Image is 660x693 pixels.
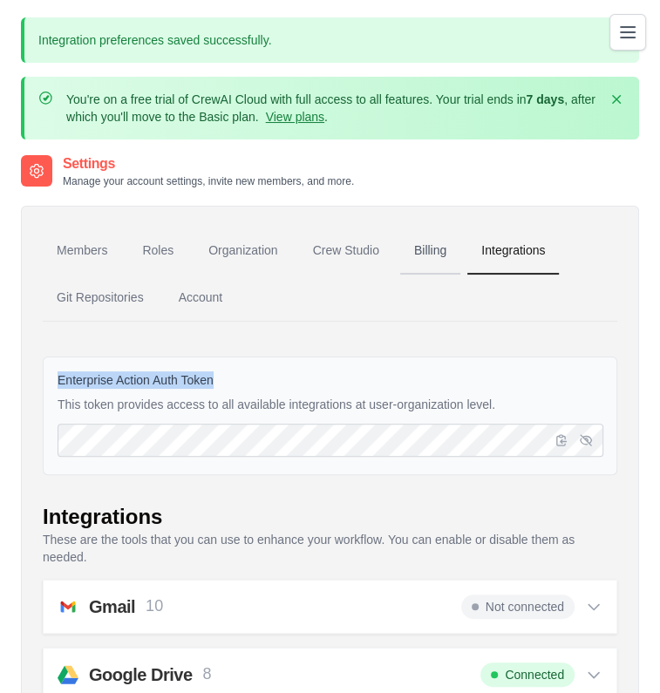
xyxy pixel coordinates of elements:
h2: Gmail [89,594,135,619]
img: svg+xml;base64,PHN2ZyB4bWxucz0iaHR0cDovL3d3dy53My5vcmcvMjAwMC9zdmciIGFyaWEtbGFiZWw9IkdtYWlsIiB2aW... [58,596,78,617]
a: Account [165,275,237,322]
p: Integration preferences saved successfully. [21,17,639,63]
h2: Google Drive [89,662,192,687]
img: svg+xml;base64,PHN2ZyB4bWxucz0iaHR0cDovL3d3dy53My5vcmcvMjAwMC9zdmciIHZpZXdCb3g9IjAgLTMgNDggNDgiPj... [58,664,78,685]
a: Crew Studio [299,228,393,275]
a: Members [43,228,121,275]
a: Billing [400,228,460,275]
p: 8 [202,662,211,686]
p: 10 [146,594,163,618]
span: Not connected [461,594,575,619]
p: Manage your account settings, invite new members, and more. [63,174,354,188]
button: Toggle navigation [609,14,646,51]
a: Organization [194,228,291,275]
div: Integrations [43,503,162,531]
a: View plans [266,110,324,124]
a: Git Repositories [43,275,158,322]
p: This token provides access to all available integrations at user-organization level. [58,396,602,413]
p: These are the tools that you can use to enhance your workflow. You can enable or disable them as ... [43,531,617,566]
label: Enterprise Action Auth Token [58,371,602,389]
p: You're on a free trial of CrewAI Cloud with full access to all features. Your trial ends in , aft... [66,91,597,126]
a: Integrations [467,228,559,275]
h2: Settings [63,153,354,174]
strong: 7 days [526,92,564,106]
a: Roles [128,228,187,275]
span: Connected [480,662,575,687]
